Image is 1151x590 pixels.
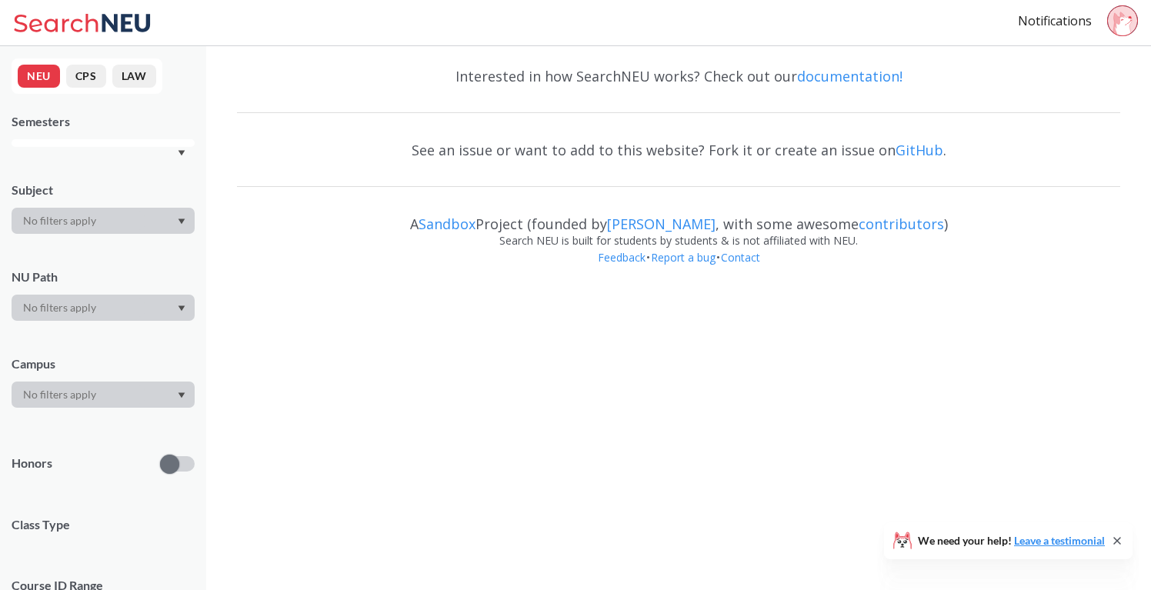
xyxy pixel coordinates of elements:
[12,516,195,533] span: Class Type
[178,305,185,312] svg: Dropdown arrow
[237,232,1120,249] div: Search NEU is built for students by students & is not affiliated with NEU.
[12,295,195,321] div: Dropdown arrow
[66,65,106,88] button: CPS
[12,113,195,130] div: Semesters
[237,202,1120,232] div: A Project (founded by , with some awesome )
[12,182,195,198] div: Subject
[650,250,716,265] a: Report a bug
[178,218,185,225] svg: Dropdown arrow
[12,208,195,234] div: Dropdown arrow
[12,268,195,285] div: NU Path
[1018,12,1092,29] a: Notifications
[896,141,943,159] a: GitHub
[237,249,1120,289] div: • •
[12,355,195,372] div: Campus
[12,455,52,472] p: Honors
[112,65,156,88] button: LAW
[18,65,60,88] button: NEU
[607,215,716,233] a: [PERSON_NAME]
[1014,534,1105,547] a: Leave a testimonial
[797,67,902,85] a: documentation!
[237,128,1120,172] div: See an issue or want to add to this website? Fork it or create an issue on .
[597,250,646,265] a: Feedback
[237,54,1120,98] div: Interested in how SearchNEU works? Check out our
[12,382,195,408] div: Dropdown arrow
[720,250,761,265] a: Contact
[178,150,185,156] svg: Dropdown arrow
[178,392,185,398] svg: Dropdown arrow
[918,535,1105,546] span: We need your help!
[859,215,944,233] a: contributors
[419,215,475,233] a: Sandbox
